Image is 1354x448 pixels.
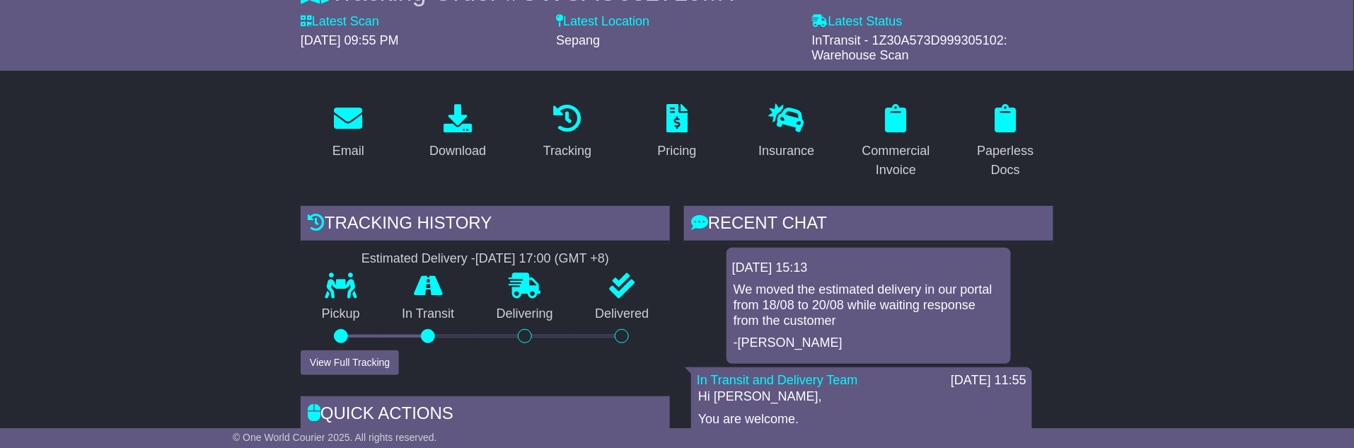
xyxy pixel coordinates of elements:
[534,99,601,166] a: Tracking
[233,432,437,443] span: © One World Courier 2025. All rights reserved.
[301,251,670,267] div: Estimated Delivery -
[429,142,486,161] div: Download
[732,260,1005,276] div: [DATE] 15:13
[301,306,381,322] p: Pickup
[848,99,944,185] a: Commercial Invoice
[301,14,379,30] label: Latest Scan
[951,373,1026,389] div: [DATE] 11:55
[301,33,399,47] span: [DATE] 09:55 PM
[574,306,671,322] p: Delivered
[967,142,1044,180] div: Paperless Docs
[657,142,696,161] div: Pricing
[381,306,476,322] p: In Transit
[301,350,399,375] button: View Full Tracking
[684,206,1053,244] div: RECENT CHAT
[857,142,935,180] div: Commercial Invoice
[698,412,1025,442] p: You are welcome. We look forward to your update.
[812,14,903,30] label: Latest Status
[556,33,600,47] span: Sepang
[301,206,670,244] div: Tracking history
[697,373,858,387] a: In Transit and Delivery Team
[332,142,364,161] div: Email
[812,33,1008,63] span: InTransit - 1Z30A573D999305102: Warehouse Scan
[758,142,814,161] div: Insurance
[475,251,609,267] div: [DATE] 17:00 (GMT +8)
[734,335,1004,351] p: -[PERSON_NAME]
[749,99,823,166] a: Insurance
[556,14,649,30] label: Latest Location
[734,282,1004,328] p: We moved the estimated delivery in our portal from 18/08 to 20/08 while waiting response from the...
[648,99,705,166] a: Pricing
[958,99,1053,185] a: Paperless Docs
[301,396,670,435] div: Quick Actions
[698,389,1025,405] p: Hi [PERSON_NAME],
[543,142,591,161] div: Tracking
[475,306,574,322] p: Delivering
[420,99,495,166] a: Download
[323,99,374,166] a: Email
